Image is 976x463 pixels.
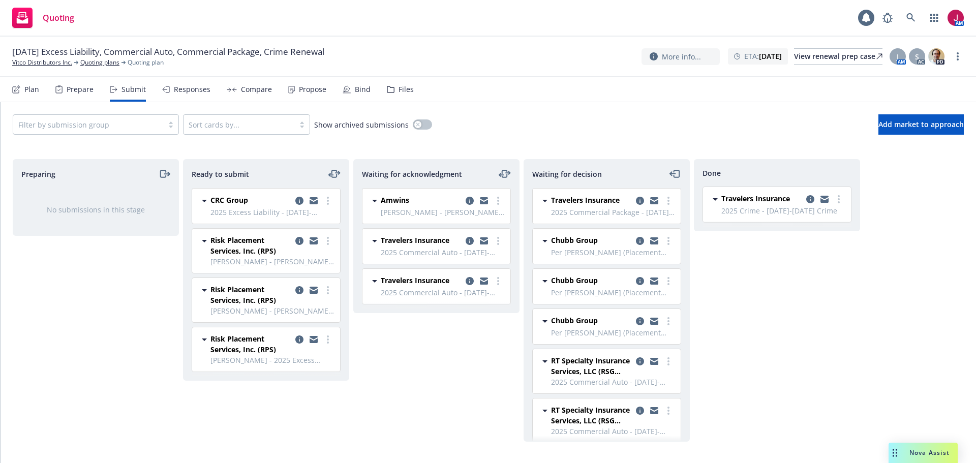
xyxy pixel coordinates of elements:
span: Chubb Group [551,315,598,326]
a: moveRight [158,168,170,180]
span: Add market to approach [878,119,964,129]
span: Quoting plan [128,58,164,67]
div: Plan [24,85,39,94]
a: copy logging email [464,195,476,207]
span: Chubb Group [551,235,598,245]
button: Nova Assist [889,443,958,463]
span: More info... [662,51,701,62]
a: Quoting plans [80,58,119,67]
img: photo [948,10,964,26]
a: copy logging email [634,275,646,287]
a: copy logging email [818,193,831,205]
span: Preparing [21,169,55,179]
a: copy logging email [648,275,660,287]
span: Risk Placement Services, Inc. (RPS) [210,284,291,305]
a: Switch app [924,8,944,28]
a: copy logging email [308,284,320,296]
span: Waiting for acknowledgment [362,169,462,179]
a: copy logging email [648,195,660,207]
a: copy logging email [293,235,306,247]
a: more [662,195,675,207]
span: Done [703,168,721,178]
a: more [322,333,334,346]
span: Show archived submissions [314,119,409,130]
div: Drag to move [889,443,901,463]
a: View renewal prep case [794,48,882,65]
span: [DATE] Excess Liability, Commercial Auto, Commercial Package, Crime Renewal [12,46,324,58]
span: [PERSON_NAME] - [PERSON_NAME][EMAIL_ADDRESS][DOMAIN_NAME] - 2025 Commercial Auto - [DATE]-[DATE] ... [210,256,334,267]
div: Files [399,85,414,94]
span: Travelers Insurance [381,275,449,286]
a: more [662,275,675,287]
a: copy logging email [308,195,320,207]
a: copy logging email [478,275,490,287]
a: Quoting [8,4,78,32]
a: copy logging email [648,315,660,327]
span: Quoting [43,14,74,22]
a: more [662,235,675,247]
span: 2025 Commercial Auto - [DATE]-[DATE] Auto-Physical Damage Coverage ONLY. Monthly Reporting Policy... [381,287,504,298]
span: Chubb Group [551,275,598,286]
button: Add market to approach [878,114,964,135]
a: copy logging email [634,405,646,417]
div: No submissions in this stage [29,204,162,215]
a: more [662,405,675,417]
span: Risk Placement Services, Inc. (RPS) [210,235,291,256]
div: Propose [299,85,326,94]
a: copy logging email [648,405,660,417]
div: Prepare [67,85,94,94]
span: 2025 Commercial Auto - [DATE]-[DATE] Auto-Physical Damage Coverage ONLY. Monthly Reporting Policy... [551,377,675,387]
a: copy logging email [308,235,320,247]
span: 2025 Crime - [DATE]-[DATE] Crime [721,205,845,216]
a: more [322,195,334,207]
a: moveLeftRight [328,168,341,180]
span: [PERSON_NAME] - [PERSON_NAME][EMAIL_ADDRESS][PERSON_NAME][DOMAIN_NAME] - 2025 Commercial Auto - [... [381,207,504,218]
a: copy logging email [478,235,490,247]
span: Amwins [381,195,409,205]
a: moveLeftRight [499,168,511,180]
a: more [662,315,675,327]
a: copy logging email [293,333,306,346]
a: copy logging email [634,195,646,207]
a: more [492,235,504,247]
span: Waiting for decision [532,169,602,179]
div: Responses [174,85,210,94]
a: more [833,193,845,205]
a: more [492,195,504,207]
a: copy logging email [634,315,646,327]
span: 2025 Commercial Package - [DATE]-[DATE] PKG [551,207,675,218]
a: copy logging email [648,355,660,367]
span: Nova Assist [909,448,950,457]
div: Bind [355,85,371,94]
span: S [915,51,919,62]
span: J [897,51,899,62]
a: more [322,235,334,247]
a: Vitco Distributors Inc. [12,58,72,67]
span: 2025 Commercial Auto - [DATE]-[DATE] Auto-Liability [551,426,675,437]
a: copy logging email [464,275,476,287]
span: 2025 Excess Liability - [DATE]-[DATE]-Excess $5M-over GL, Auto, and Employers Liability [210,207,334,218]
span: [PERSON_NAME] - 2025 Excess Liability - [DATE]-[DATE]-Excess $5M-over GL, Auto, and Employers Lia... [210,355,334,365]
span: Per [PERSON_NAME] (Placement Services) - may do a loss sensitive option on the auto but need the ... [551,247,675,258]
div: View renewal prep case [794,49,882,64]
a: copy logging email [293,284,306,296]
a: copy logging email [293,195,306,207]
div: Compare [241,85,272,94]
span: 2025 Commercial Auto - [DATE]-[DATE] Auto-Liability [381,247,504,258]
a: copy logging email [648,235,660,247]
a: copy logging email [464,235,476,247]
span: Travelers Insurance [721,193,790,204]
a: more [952,50,964,63]
a: Report a Bug [877,8,898,28]
span: Per [PERSON_NAME] (Placement Services) - may do a loss sensitive option on the auto but need the ... [551,327,675,338]
a: copy logging email [804,193,816,205]
span: Ready to submit [192,169,249,179]
div: Submit [121,85,146,94]
span: RT Specialty Insurance Services, LLC (RSG Specialty, LLC) [551,405,632,426]
span: Risk Placement Services, Inc. (RPS) [210,333,291,355]
span: RT Specialty Insurance Services, LLC (RSG Specialty, LLC) [551,355,632,377]
span: CRC Group [210,195,248,205]
a: more [322,284,334,296]
a: more [492,275,504,287]
a: more [662,355,675,367]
